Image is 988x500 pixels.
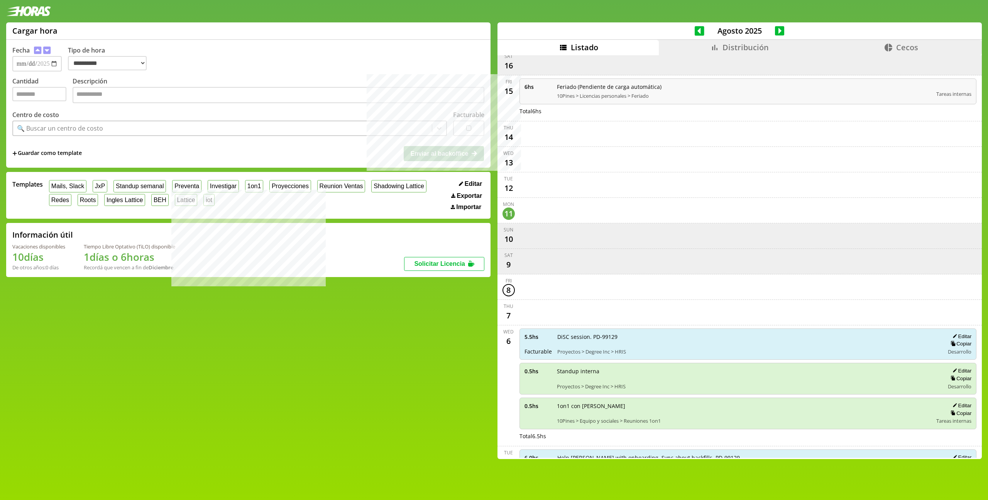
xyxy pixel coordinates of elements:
button: Redes [49,194,71,206]
button: Copiar [948,410,971,417]
span: 5.5 hs [524,333,552,340]
h1: Cargar hora [12,26,58,36]
button: Preventa [172,180,201,192]
span: Tareas internas [936,90,971,97]
button: Editar [950,367,971,374]
button: Copiar [948,375,971,382]
div: 🔍 Buscar un centro de costo [17,124,103,133]
button: 1on1 [245,180,263,192]
div: 11 [502,207,515,220]
img: logotipo [6,6,51,16]
button: Proyecciones [269,180,311,192]
span: DiSC session. PD-99129 [557,333,939,340]
div: Mon [503,201,514,207]
h1: 1 días o 6 horas [84,250,175,264]
div: Vacaciones disponibles [12,243,65,250]
label: Facturable [453,111,484,119]
span: 1on1 con [PERSON_NAME] [557,402,931,410]
button: Editar [457,180,484,188]
label: Descripción [73,77,484,105]
div: 15 [502,85,515,97]
button: Editar [950,454,971,461]
select: Tipo de hora [68,56,147,70]
span: Proyectos > Degree Inc > HRIS [557,383,939,390]
button: Editar [950,333,971,340]
button: Investigar [208,180,239,192]
div: Wed [503,150,514,156]
span: Desarrollo [948,348,971,355]
h1: 10 días [12,250,65,264]
div: Fri [506,277,512,284]
span: Tareas internas [936,417,971,424]
span: +Guardar como template [12,149,82,158]
textarea: Descripción [73,87,484,103]
span: Desarrollo [948,383,971,390]
button: Reunion Ventas [317,180,365,192]
div: Sat [504,252,513,259]
div: Sat [504,53,513,60]
button: Standup semanal [113,180,166,192]
span: Proyectos > Degree Inc > HRIS [557,348,939,355]
button: Ingles Lattice [104,194,145,206]
span: Templates [12,180,43,189]
button: Exportar [449,192,484,200]
span: 0.5 hs [524,402,552,410]
div: 12 [502,182,515,194]
label: Tipo de hora [68,46,153,71]
label: Centro de costo [12,111,59,119]
span: Distribución [722,42,769,53]
button: Shadowing Lattice [371,180,426,192]
span: Editar [465,180,482,187]
div: Wed [503,328,514,335]
button: JxP [93,180,107,192]
span: Agosto 2025 [704,26,775,36]
div: Recordá que vencen a fin de [84,264,175,271]
div: Tue [504,175,513,182]
div: 9 [502,259,515,271]
span: Feriado (Pendiente de carga automática) [557,83,931,90]
div: 8 [502,284,515,296]
div: 16 [502,60,515,72]
button: Solicitar Licencia [404,257,484,271]
span: Importar [456,204,481,211]
span: 0.5 hs [524,367,552,375]
div: 6 [502,335,515,347]
h2: Información útil [12,230,73,240]
span: Exportar [457,192,482,199]
span: + [12,149,17,158]
div: 7 [502,310,515,322]
div: Total 6.5 hs [519,432,977,440]
span: 6 hs [524,83,552,90]
div: 13 [502,156,515,169]
span: 10Pines > Equipo y sociales > Reuniones 1on1 [557,417,931,424]
label: Fecha [12,46,30,54]
button: Mails, Slack [49,180,86,192]
span: Listado [571,42,598,53]
div: Fri [506,78,512,85]
div: Tue [504,449,513,456]
span: 10Pines > Licencias personales > Feriado [557,92,931,99]
span: Solicitar Licencia [414,260,465,267]
span: Help [PERSON_NAME] with onboarding. Sync about backfills. PD-99129 [557,454,939,461]
div: 5 [502,456,515,468]
div: Total 6 hs [519,107,977,115]
div: Thu [504,124,513,131]
button: iot [203,194,215,206]
div: Thu [504,303,513,310]
span: Standup interna [557,367,939,375]
button: Editar [950,402,971,409]
b: Diciembre [149,264,173,271]
div: De otros años: 0 días [12,264,65,271]
span: Cecos [896,42,918,53]
label: Cantidad [12,77,73,105]
div: scrollable content [497,55,982,458]
input: Cantidad [12,87,66,101]
div: Sun [504,226,513,233]
button: BEH [151,194,169,206]
div: Tiempo Libre Optativo (TiLO) disponible [84,243,175,250]
button: Roots [78,194,98,206]
div: 14 [502,131,515,143]
span: 6.0 hs [524,454,552,461]
span: Facturable [524,348,552,355]
button: Lattice [175,194,198,206]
